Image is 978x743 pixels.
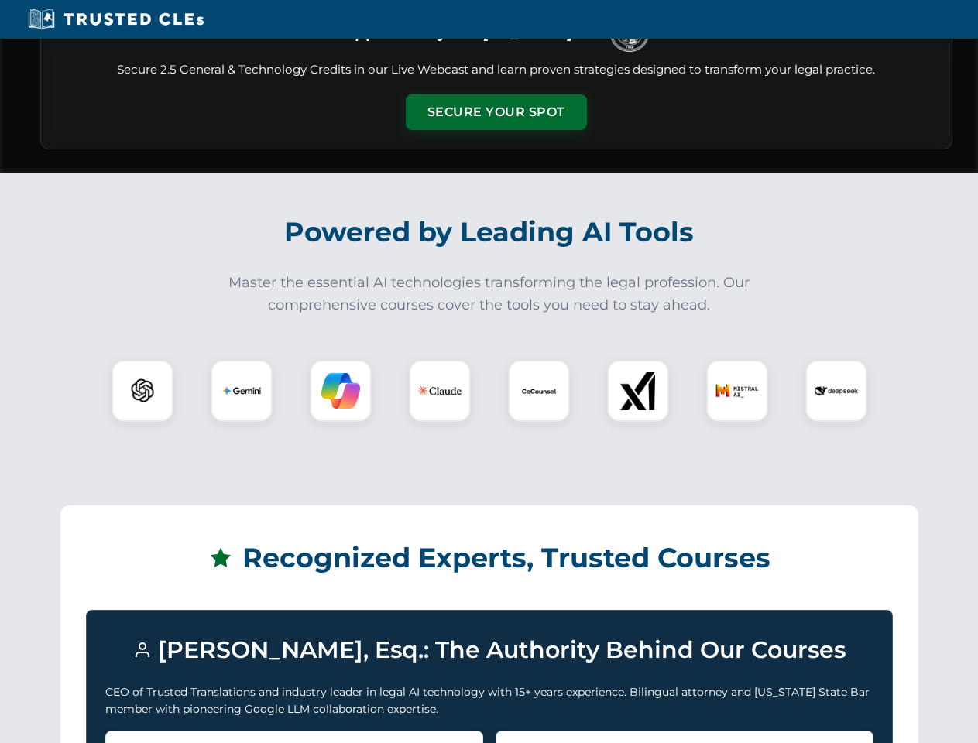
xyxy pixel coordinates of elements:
[321,371,360,410] img: Copilot Logo
[805,360,867,422] div: DeepSeek
[815,369,858,413] img: DeepSeek Logo
[418,369,462,413] img: Claude Logo
[706,360,768,422] div: Mistral AI
[23,8,208,31] img: Trusted CLEs
[218,272,760,317] p: Master the essential AI technologies transforming the legal profession. Our comprehensive courses...
[409,360,471,422] div: Claude
[105,683,873,718] p: CEO of Trusted Translations and industry leader in legal AI technology with 15+ years experience....
[105,629,873,671] h3: [PERSON_NAME], Esq.: The Authority Behind Our Courses
[60,61,933,79] p: Secure 2.5 General & Technology Credits in our Live Webcast and learn proven strategies designed ...
[60,205,918,259] h2: Powered by Leading AI Tools
[619,371,657,410] img: xAI Logo
[222,371,261,410] img: Gemini Logo
[406,94,587,130] button: Secure Your Spot
[508,360,570,422] div: CoCounsel
[211,360,273,422] div: Gemini
[310,360,372,422] div: Copilot
[715,369,759,413] img: Mistral AI Logo
[120,368,165,413] img: ChatGPT Logo
[607,360,669,422] div: xAI
[112,360,173,422] div: ChatGPT
[86,531,893,585] h2: Recognized Experts, Trusted Courses
[520,371,558,410] img: CoCounsel Logo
